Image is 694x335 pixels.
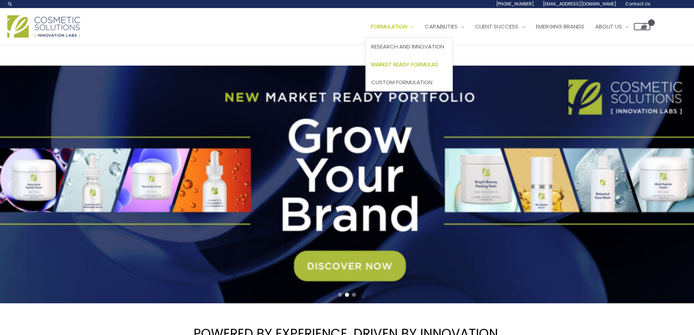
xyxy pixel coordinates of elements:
[419,16,470,38] a: Capabilities
[365,16,419,38] a: Formulation
[345,293,349,297] span: Go to slide 2
[625,1,650,7] span: Contact Us
[590,16,634,38] a: About Us
[634,23,650,30] a: View Shopping Cart, empty
[470,16,530,38] a: Client Success
[371,78,432,86] span: Custom Formulation
[536,23,584,30] span: Emerging Brands
[530,16,590,38] a: Emerging Brands
[425,23,458,30] span: Capabilities
[543,1,616,7] span: [EMAIL_ADDRESS][DOMAIN_NAME]
[679,179,690,190] button: Next slide
[360,16,650,38] nav: Site Navigation
[496,1,534,7] span: [PHONE_NUMBER]
[7,15,80,38] img: Cosmetic Solutions Logo
[338,293,342,297] span: Go to slide 1
[371,43,444,50] span: Research and Innovation
[7,1,13,7] a: Search icon link
[366,56,452,74] a: Market Ready Formulas
[371,61,438,68] span: Market Ready Formulas
[352,293,356,297] span: Go to slide 3
[371,23,407,30] span: Formulation
[475,23,518,30] span: Client Success
[366,73,452,91] a: Custom Formulation
[4,179,15,190] button: Previous slide
[595,23,622,30] span: About Us
[366,38,452,56] a: Research and Innovation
